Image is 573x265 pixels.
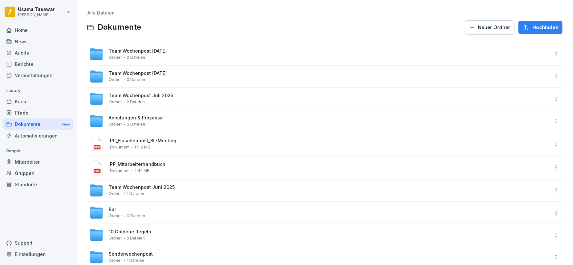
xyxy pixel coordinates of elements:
span: Ordner [109,77,122,82]
a: Veranstaltungen [3,70,74,81]
p: Library [3,86,74,96]
span: Neuer Ordner [478,24,510,31]
span: Dokument [110,168,130,173]
a: Pfade [3,107,74,118]
a: 10 Goldene RegelnOrdner5 Dateien [89,228,549,242]
span: PP_Mitarbeiterhandbuch [110,162,549,167]
span: Team Wochenpost Juli 2025 [109,93,173,98]
span: Team Wochenpost [DATE] [109,71,167,76]
a: Gruppen [3,168,74,179]
span: Ordner [109,55,122,60]
a: Team Wochenpost [DATE]Ordner0 Dateien [89,47,549,61]
a: Automatisierungen [3,130,74,141]
span: Sonderwochenpost [109,251,153,257]
span: Team Wochenpost Juni 2025 [109,185,175,190]
a: Audits [3,47,74,58]
a: SonderwochenpostOrdner1 Dateien [89,250,549,264]
p: People [3,146,74,156]
a: Standorte [3,179,74,190]
div: Dokumente [3,118,74,130]
span: 2.42 MB [134,168,150,173]
span: 0 Dateien [127,77,145,82]
a: Kurse [3,96,74,107]
span: 1 Dateien [127,191,144,196]
button: Hochladen [519,21,563,34]
span: 17.19 MB [134,145,150,149]
span: 1 Dateien [127,258,144,263]
a: News [3,36,74,47]
span: 0 Dateien [127,214,145,218]
span: 2 Dateien [127,100,145,104]
span: 3 Dateien [127,122,145,127]
a: Einstellungen [3,249,74,260]
span: Hochladen [533,24,559,31]
span: Dokument [110,145,130,149]
a: Mitarbeiter [3,156,74,168]
a: Anleitungen & ProzesseOrdner3 Dateien [89,114,549,128]
span: Team Wochenpost [DATE] [109,48,167,54]
p: [PERSON_NAME] [18,13,54,17]
a: DokumenteNew [3,118,74,130]
div: Support [3,237,74,249]
a: Team Wochenpost Juli 2025Ordner2 Dateien [89,92,549,106]
span: PP_Flaschenpost_BL-Meeting [110,138,549,144]
span: Anleitungen & Prozesse [109,115,163,121]
span: Ordner [109,236,122,240]
span: Ordner [109,191,122,196]
p: Usama Tasawar [18,7,54,12]
div: New [61,121,72,128]
span: Ordner [109,214,122,218]
span: Ordner [109,100,122,104]
button: Neuer Ordner [465,20,515,35]
a: BarOrdner0 Dateien [89,206,549,220]
a: Berichte [3,58,74,70]
span: Bar [109,207,116,212]
span: Dokumente [98,23,141,32]
span: 0 Dateien [127,55,145,60]
span: Ordner [109,258,122,263]
a: Team Wochenpost [DATE]Ordner0 Dateien [89,69,549,84]
span: 5 Dateien [127,236,145,240]
span: 10 Goldene Regeln [109,229,151,235]
a: Alle Dateien [87,10,115,15]
span: Ordner [109,122,122,127]
a: Team Wochenpost Juni 2025Ordner1 Dateien [89,183,549,198]
a: Home [3,25,74,36]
